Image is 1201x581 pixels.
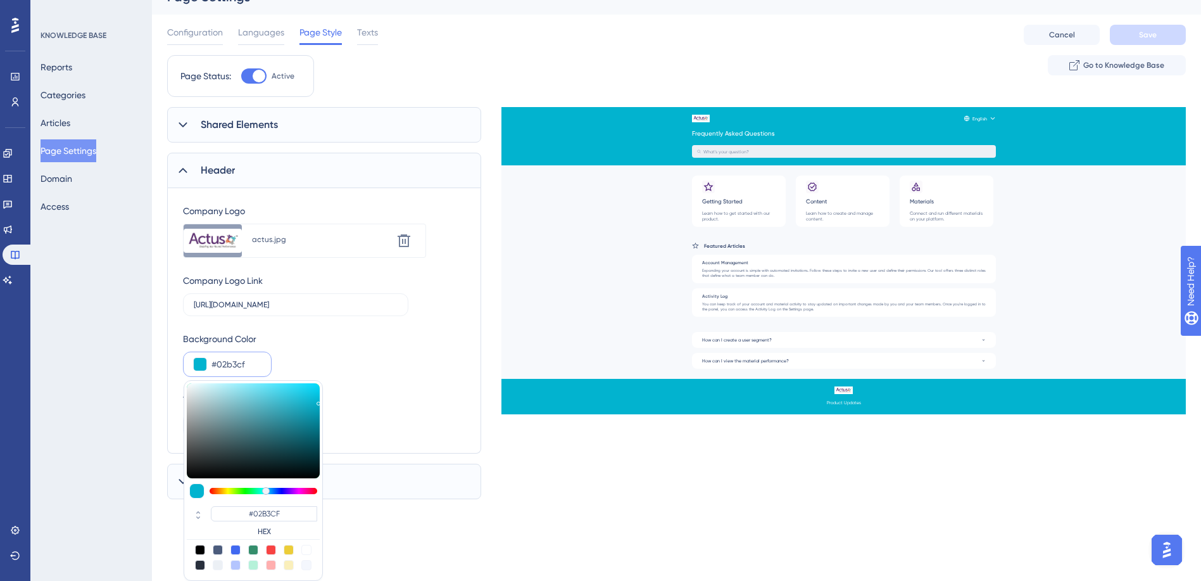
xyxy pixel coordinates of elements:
[1049,30,1075,40] span: Cancel
[167,25,223,40] span: Configuration
[1024,25,1100,45] button: Cancel
[41,112,70,134] button: Articles
[238,25,284,40] span: Languages
[272,71,294,81] span: Active
[357,25,378,40] span: Texts
[183,203,426,219] div: Company Logo
[41,195,69,218] button: Access
[184,229,242,253] img: file-1750157445138.jpg
[1139,30,1157,40] span: Save
[30,3,79,18] span: Need Help?
[1048,55,1186,75] button: Go to Knowledge Base
[41,84,85,106] button: Categories
[211,527,317,537] label: HEX
[201,117,278,132] span: Shared Elements
[41,56,72,79] button: Reports
[41,167,72,190] button: Domain
[1148,531,1186,569] iframe: UserGuiding AI Assistant Launcher
[183,331,272,347] div: Background Color
[1110,25,1186,45] button: Save
[299,25,342,40] span: Page Style
[41,30,106,41] div: KNOWLEDGE BASE
[183,392,272,407] div: Text Color
[180,68,231,84] div: Page Status:
[1083,60,1164,70] span: Go to Knowledge Base
[201,163,235,178] span: Header
[41,139,96,162] button: Page Settings
[252,234,391,245] div: actus.jpg
[183,273,263,288] div: Company Logo Link
[194,300,398,309] input: Type the link (leave empty for homepage)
